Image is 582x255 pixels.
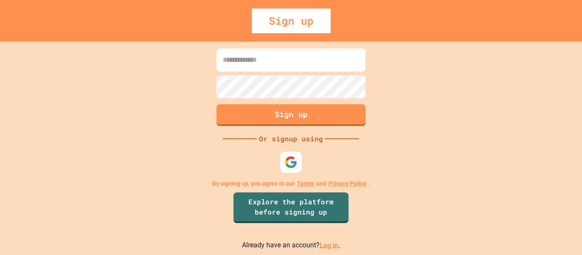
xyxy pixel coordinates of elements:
a: Log in. [320,241,340,249]
div: Or signup using [257,134,325,144]
div: Sign up [252,9,331,33]
button: Sign up [216,104,366,126]
p: Already have an account? [242,240,340,251]
a: Privacy Policy [328,179,366,188]
a: Explore the platform before signing up [233,192,349,223]
p: By signing up, you agree to our and . [212,179,370,188]
img: google-icon.svg [285,156,297,169]
a: Terms [297,179,314,188]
